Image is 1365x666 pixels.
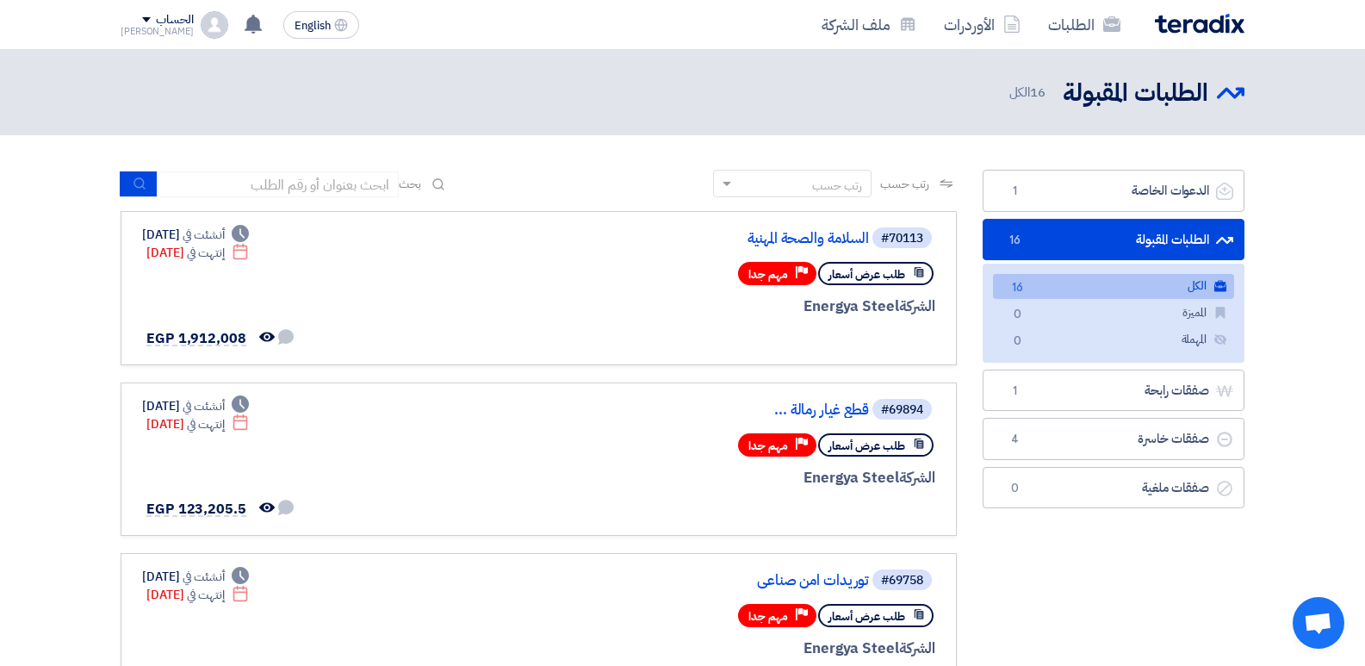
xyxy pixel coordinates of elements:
[1007,279,1027,297] span: 16
[521,638,935,660] div: Energya Steel
[828,266,905,283] span: طلب عرض أسعار
[748,608,788,625] span: مهم جدا
[1004,183,1025,200] span: 1
[183,568,224,586] span: أنشئت في
[1004,431,1025,448] span: 4
[899,638,936,659] span: الشركة
[993,327,1234,352] a: المهملة
[808,4,930,45] a: ملف الشركة
[187,415,224,433] span: إنتهت في
[1034,4,1134,45] a: الطلبات
[899,296,936,317] span: الشركة
[993,301,1234,326] a: المميزة
[156,13,193,28] div: الحساب
[983,219,1244,261] a: الطلبات المقبولة16
[1007,306,1027,324] span: 0
[146,499,246,520] span: EGP 123,205.5
[146,328,246,349] span: EGP 1,912,008
[524,573,869,588] a: توريدات امن صناعي
[930,4,1034,45] a: الأوردرات
[142,397,249,415] div: [DATE]
[1293,597,1344,649] div: Open chat
[524,231,869,246] a: السلامة والصحة المهنية
[812,177,862,195] div: رتب حسب
[748,266,788,283] span: مهم جدا
[880,175,929,193] span: رتب حسب
[828,438,905,454] span: طلب عرض أسعار
[146,415,249,433] div: [DATE]
[121,27,194,36] div: [PERSON_NAME]
[983,170,1244,212] a: الدعوات الخاصة1
[295,20,331,32] span: English
[1007,333,1027,351] span: 0
[187,586,224,604] span: إنتهت في
[142,226,249,244] div: [DATE]
[158,171,399,197] input: ابحث بعنوان أو رقم الطلب
[187,244,224,262] span: إنتهت في
[881,575,923,587] div: #69758
[983,467,1244,509] a: صفقات ملغية0
[881,233,923,245] div: #70113
[983,370,1244,412] a: صفقات رابحة1
[748,438,788,454] span: مهم جدا
[828,608,905,625] span: طلب عرض أسعار
[183,226,224,244] span: أنشئت في
[1004,383,1025,400] span: 1
[201,11,228,39] img: profile_test.png
[1004,480,1025,497] span: 0
[283,11,359,39] button: English
[993,274,1234,299] a: الكل
[1063,77,1208,110] h2: الطلبات المقبولة
[983,418,1244,460] a: صفقات خاسرة4
[146,586,249,604] div: [DATE]
[524,402,869,418] a: قطع غيار رمالة ...
[183,397,224,415] span: أنشئت في
[899,467,936,489] span: الشركة
[521,467,935,489] div: Energya Steel
[146,244,249,262] div: [DATE]
[1009,83,1049,103] span: الكل
[1155,14,1244,34] img: Teradix logo
[881,404,923,416] div: #69894
[142,568,249,586] div: [DATE]
[521,296,935,318] div: Energya Steel
[399,175,421,193] span: بحث
[1030,83,1045,102] span: 16
[1004,232,1025,249] span: 16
